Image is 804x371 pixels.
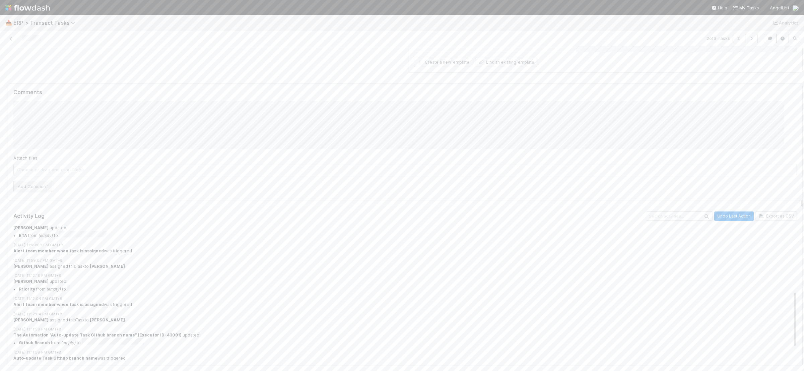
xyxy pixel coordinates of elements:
span: ERP > Transact Tasks [13,19,79,26]
span: Choose or drag and drop file(s) [14,164,797,175]
button: Link an existingTemplate [475,58,537,67]
a: Analytics [772,19,799,27]
button: Undo Last Action [714,211,754,221]
div: updated: [13,279,803,293]
h5: Comments [13,89,797,96]
img: logo-inverted-e16ddd16eac7371096b0.svg [5,2,50,13]
em: (empty) [47,287,61,292]
strong: [PERSON_NAME] [13,279,49,284]
strong: [PERSON_NAME] [13,264,49,269]
strong: ETA [19,233,27,238]
div: updated: [13,225,803,239]
li: from to [19,285,803,293]
button: Export as CSV [755,211,797,221]
em: (empty) [61,341,76,346]
label: Attach files: [13,154,39,161]
div: [DATE] 11:12:04 PM GMT+8 [13,296,803,302]
div: [DATE] 11:59:07 PM GMT+8 [13,258,803,263]
button: Create a newTemplate [414,58,472,67]
img: avatar_f5fedbe2-3a45-46b0-b9bb-d3935edf1c24.png [792,5,799,11]
div: [DATE] 11:12:18 PM GMT+8 [13,273,803,279]
div: [DATE] 11:11:59 PM GMT+8 [13,350,803,355]
button: Add Comment [13,181,52,192]
strong: [PERSON_NAME] [90,264,125,269]
div: Help [711,4,727,11]
strong: Alert team member when task is assigned [13,248,104,253]
div: [DATE] 11:12:04 PM GMT+8 [13,311,803,317]
strong: [PERSON_NAME] [13,225,49,230]
input: Search activities... [646,211,713,221]
div: updated: [13,332,803,346]
span: My Tasks [733,5,759,10]
span: AngelList [770,5,789,10]
em: (empty) [39,233,53,238]
div: assigned this Task to [13,317,803,323]
h5: Activity Log [13,213,645,220]
span: 2 of 3 Tasks [707,35,730,42]
div: was triggered [13,248,803,254]
div: assigned this Task to [13,263,803,269]
div: was triggered [13,302,803,308]
strong: Github Branch [19,341,50,346]
a: My Tasks [733,4,759,11]
li: from to [19,338,803,346]
div: was triggered [13,355,803,361]
a: The Automation "Auto-update Task Github branch name" (Executor ID: 43091) [13,332,182,337]
strong: [PERSON_NAME] [13,317,49,322]
span: 📥 [5,20,12,25]
strong: Auto-update Task Github branch name [13,356,97,361]
strong: Alert team member when task is assigned [13,302,104,307]
strong: Priority [19,287,35,292]
div: [DATE] 11:11:59 PM GMT+8 [13,326,803,332]
div: [DATE] 11:59:08 PM GMT+8 [13,242,803,248]
li: from to [19,231,803,239]
strong: [PERSON_NAME] [90,317,125,322]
